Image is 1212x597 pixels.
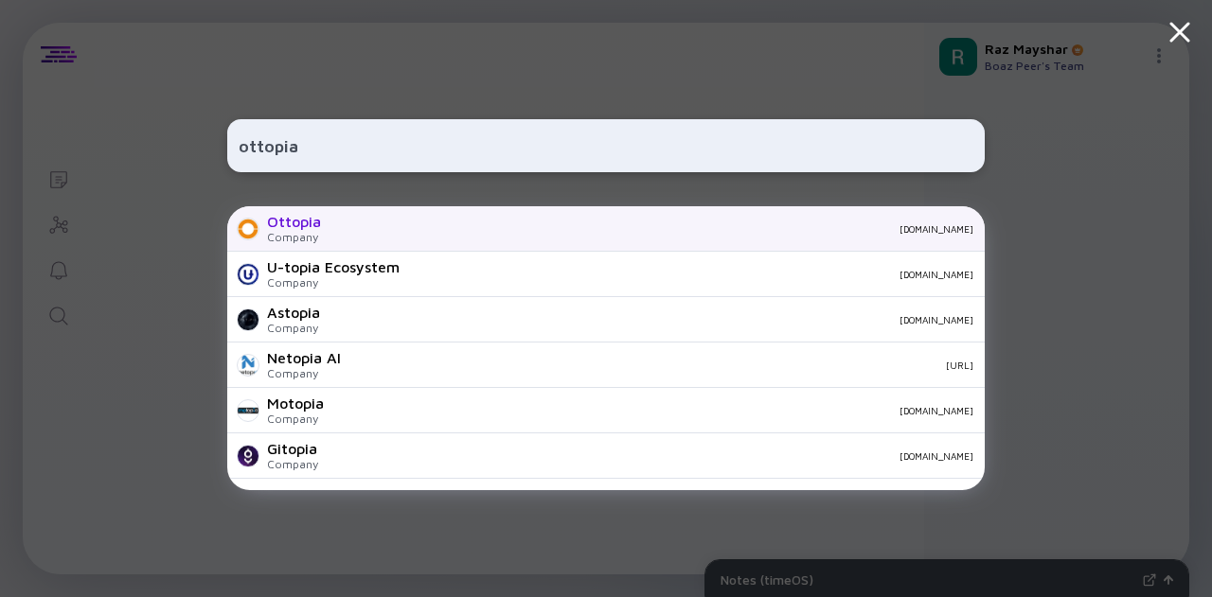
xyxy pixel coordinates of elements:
div: Eatopia [267,485,320,502]
div: U-topia Ecosystem [267,258,400,275]
div: [DOMAIN_NAME] [336,223,973,235]
div: [DOMAIN_NAME] [335,314,973,325]
div: Ottopia [267,213,321,230]
div: [URL] [356,360,973,371]
div: Netopia AI [267,349,341,366]
div: Company [267,412,324,426]
div: Company [267,321,320,335]
div: [DOMAIN_NAME] [415,269,973,280]
div: Company [267,457,318,471]
div: [DOMAIN_NAME] [333,450,973,462]
div: Astopia [267,304,320,321]
div: [DOMAIN_NAME] [339,405,973,416]
div: Company [267,230,321,244]
div: Gitopia [267,440,318,457]
div: Motopia [267,395,324,412]
div: Company [267,275,400,290]
input: Search Company or Investor... [239,129,973,163]
div: Company [267,366,341,380]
